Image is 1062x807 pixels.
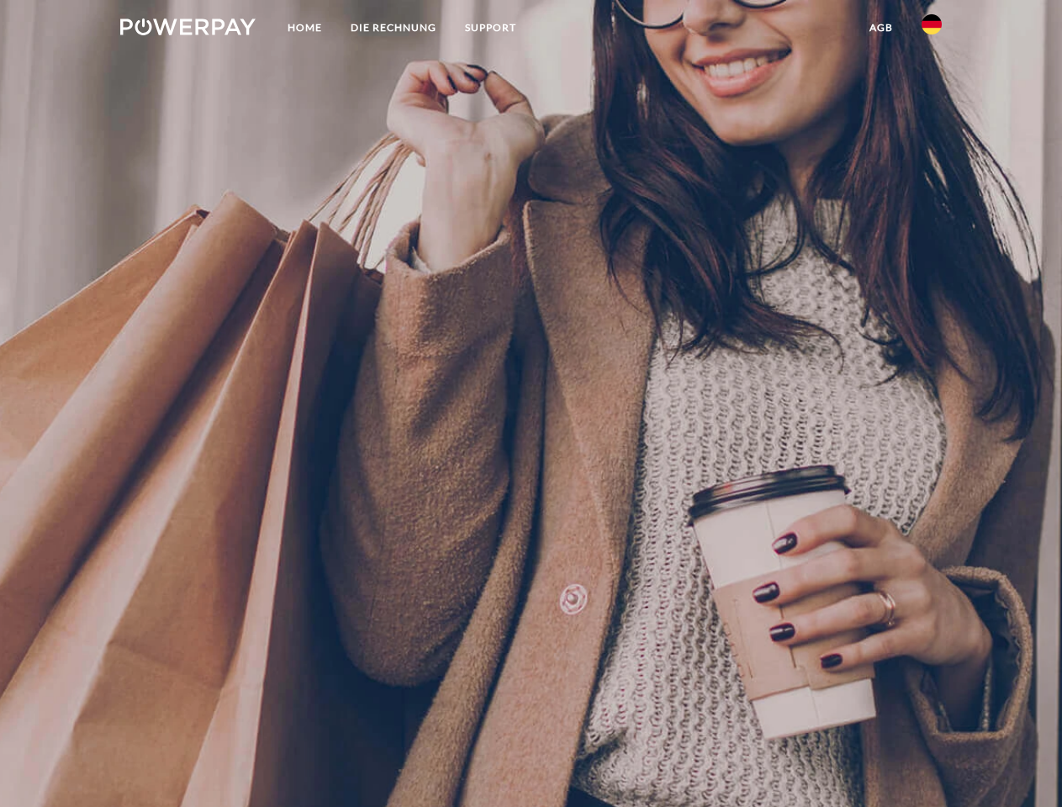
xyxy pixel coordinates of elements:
[336,13,451,43] a: DIE RECHNUNG
[451,13,531,43] a: SUPPORT
[922,14,942,34] img: de
[273,13,336,43] a: Home
[120,18,256,35] img: logo-powerpay-white.svg
[855,13,907,43] a: agb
